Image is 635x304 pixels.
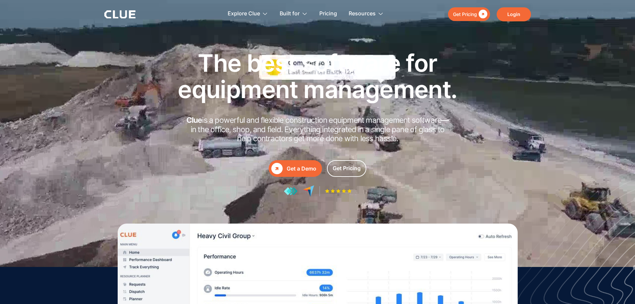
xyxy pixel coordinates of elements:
[441,115,449,125] strong: —
[497,7,531,21] a: Login
[327,160,366,177] a: Get Pricing
[333,164,361,173] div: Get Pricing
[448,7,490,21] a: Get Pricing
[186,115,202,125] strong: Clue
[271,163,283,174] div: 
[319,3,337,24] a: Pricing
[325,189,352,193] img: Five-star rating icon
[284,187,298,196] img: reviews at getapp
[287,165,316,173] div: Get a Demo
[453,10,477,18] div: Get Pricing
[303,185,314,197] img: reviews at capterra
[477,10,487,18] div: 
[269,160,322,177] a: Get a Demo
[349,3,376,24] div: Resources
[168,50,468,102] h1: The best software for equipment management.
[280,3,300,24] div: Built for
[228,3,260,24] div: Explore Clue
[184,116,451,143] h2: is a powerful and flexible construction equipment management software in the office, shop, and fi...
